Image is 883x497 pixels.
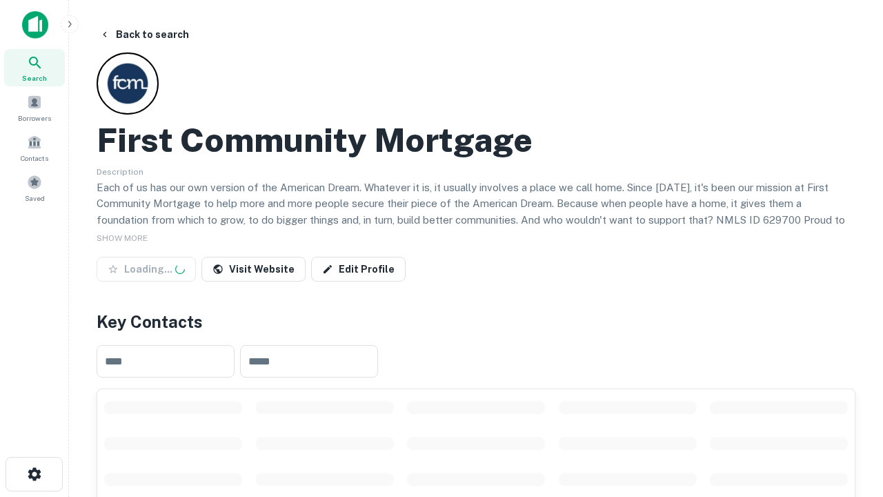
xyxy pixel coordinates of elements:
span: Search [22,72,47,84]
h4: Key Contacts [97,309,855,334]
a: Saved [4,169,65,206]
span: Contacts [21,153,48,164]
p: Each of us has our own version of the American Dream. Whatever it is, it usually involves a place... [97,179,855,244]
span: Description [97,167,143,177]
a: Contacts [4,129,65,166]
span: Saved [25,193,45,204]
h2: First Community Mortgage [97,120,533,160]
a: Borrowers [4,89,65,126]
span: SHOW MORE [97,233,148,243]
a: Visit Website [201,257,306,282]
a: Edit Profile [311,257,406,282]
button: Back to search [94,22,195,47]
iframe: Chat Widget [814,342,883,409]
span: Borrowers [18,113,51,124]
img: capitalize-icon.png [22,11,48,39]
a: Search [4,49,65,86]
